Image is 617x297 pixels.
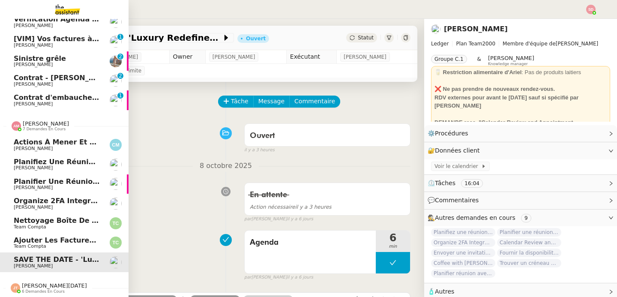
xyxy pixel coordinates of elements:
span: [VIM] Vos factures à traiter [14,35,120,43]
span: il y a 6 jours [287,216,313,223]
span: [PERSON_NAME] [14,204,53,210]
span: Nettoyage boîte de réception PENNYLANE - Octobre 2025 [14,216,239,225]
div: ⚙️Procédures [424,125,617,142]
span: ⏲️ [428,180,490,186]
span: Voir le calendrier [434,162,481,171]
span: Coffee with [PERSON_NAME] [431,259,495,267]
nz-badge-sup: 1 [117,93,123,99]
nz-badge-sup: 1 [117,34,123,40]
a: [PERSON_NAME] [444,25,508,33]
span: [PERSON_NAME] [14,42,53,48]
img: svg [110,237,122,249]
span: 6 demandes en cours [22,289,65,294]
span: Planifier une réunion avec [PERSON_NAME] [14,177,184,186]
app-user-label: Knowledge manager [488,55,534,66]
img: users%2FrZ9hsAwvZndyAxvpJrwIinY54I42%2Favatar%2FChatGPT%20Image%201%20aou%CC%82t%202025%2C%2011_1... [110,75,122,87]
span: Message [258,96,285,106]
span: par [244,216,252,223]
img: 9c41a674-290d-4aa4-ad60-dbefefe1e183 [110,55,122,67]
span: Actions à mener et suivi du base du rapport [14,138,189,146]
span: Action nécessaire [250,204,295,210]
span: [PERSON_NAME] [488,55,534,61]
button: Tâche [218,96,254,108]
span: Envoyer une invitation pour la réunion du [DATE] [431,249,495,257]
img: users%2FrZ9hsAwvZndyAxvpJrwIinY54I42%2Favatar%2FChatGPT%20Image%201%20aou%CC%82t%202025%2C%2011_1... [110,94,122,106]
span: 8 octobre 2025 [193,160,259,172]
small: [PERSON_NAME] [244,274,313,281]
img: users%2FYpHCMxs0fyev2wOt2XOQMyMzL3F3%2Favatar%2Fb1d7cab4-399e-487a-a9b0-3b1e57580435 [110,198,122,210]
span: Ledger [431,41,449,47]
img: users%2F9GXHdUEgf7ZlSXdwo7B3iBDT3M02%2Favatar%2Fimages.jpeg [110,36,122,48]
span: Planifier réunion avec Spurs [431,269,495,278]
span: Autres [435,288,454,295]
span: Ajouter les factures UBER à [GEOGRAPHIC_DATA] [14,236,207,244]
span: Statut [358,35,374,41]
p: 2 [119,73,122,81]
nz-tag: 16:04 [461,179,483,188]
span: 7 demandes en cours [23,127,66,132]
span: Autres demandes en cours [435,214,515,221]
span: SAVE THE DATE - 'Luxury Redefined' in [GEOGRAPHIC_DATA] - [DATE] [14,255,279,264]
p: 2 [119,54,122,61]
span: Ouvert [250,132,275,140]
span: 💬 [428,197,482,204]
span: Membre d'équipe de [503,41,556,47]
span: 🔐 [428,146,483,156]
nz-badge-sup: 2 [117,73,123,79]
div: 🕵️Autres demandes en cours 9 [424,210,617,226]
span: Knowledge manager [488,62,528,66]
img: svg [586,5,596,14]
img: users%2FYpHCMxs0fyev2wOt2XOQMyMzL3F3%2Favatar%2Fb1d7cab4-399e-487a-a9b0-3b1e57580435 [110,178,122,190]
span: 🧴 [428,288,454,295]
span: [PERSON_NAME] [14,81,53,87]
div: 💬Commentaires [424,192,617,209]
img: svg [11,283,20,293]
small: [PERSON_NAME] [244,216,313,223]
span: Données client [435,147,480,154]
img: svg [12,121,21,131]
p: 1 [119,93,122,100]
span: il y a 6 jours [287,274,313,281]
span: [PERSON_NAME] [431,39,610,48]
span: Procédures [435,130,468,137]
button: Commentaire [289,96,340,108]
span: Tâche [231,96,249,106]
nz-tag: 9 [521,214,531,222]
span: ⚙️ [428,129,472,138]
span: & [477,55,481,66]
span: [PERSON_NAME] [23,120,69,127]
span: il y a 3 heures [244,147,275,154]
img: users%2FYpHCMxs0fyev2wOt2XOQMyMzL3F3%2Favatar%2Fb1d7cab4-399e-487a-a9b0-3b1e57580435 [431,24,440,34]
span: Plan Team [456,41,482,47]
div: : Pas de produits laitiers [434,68,607,77]
div: ⏲️Tâches 16:04 [424,175,617,192]
span: Agenda [250,236,371,249]
strong: 🥛 Restriction alimentaire d'Ariel [434,69,521,75]
span: par [244,274,252,281]
span: [PERSON_NAME] [14,263,53,269]
span: Fournir la disponibilité d'Ariel [497,249,561,257]
span: [PERSON_NAME] [14,62,53,67]
span: [PERSON_NAME] [344,53,386,61]
span: il y a 3 heures [250,204,332,210]
span: 2000 [482,41,495,47]
span: 6 [376,233,410,243]
td: Exécutant [286,50,336,64]
div: : attribuer plutôt à [PERSON_NAME] [434,118,607,135]
nz-badge-sup: 2 [117,54,123,60]
span: Commentaire [294,96,335,106]
span: Team Compta [14,243,46,249]
span: [PERSON_NAME] [213,53,255,61]
img: svg [110,217,122,229]
span: SAVE THE DATE - 'Luxury Redefined' in [GEOGRAPHIC_DATA] - [DATE] [45,33,222,42]
img: users%2FYpHCMxs0fyev2wOt2XOQMyMzL3F3%2Favatar%2Fb1d7cab4-399e-487a-a9b0-3b1e57580435 [110,256,122,268]
span: min [376,243,410,250]
span: [PERSON_NAME] [14,101,53,107]
span: [PERSON_NAME] [14,185,53,190]
strong: DEMANDE recc. "Calendar Review and Appointment Confirmation" [434,119,573,134]
span: Tâches [435,180,455,186]
span: Sinistre grêle [14,54,66,63]
span: En attente [250,191,287,199]
span: Planifier une réunion avec [PERSON_NAME] [497,228,561,237]
span: [PERSON_NAME] [14,23,53,28]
